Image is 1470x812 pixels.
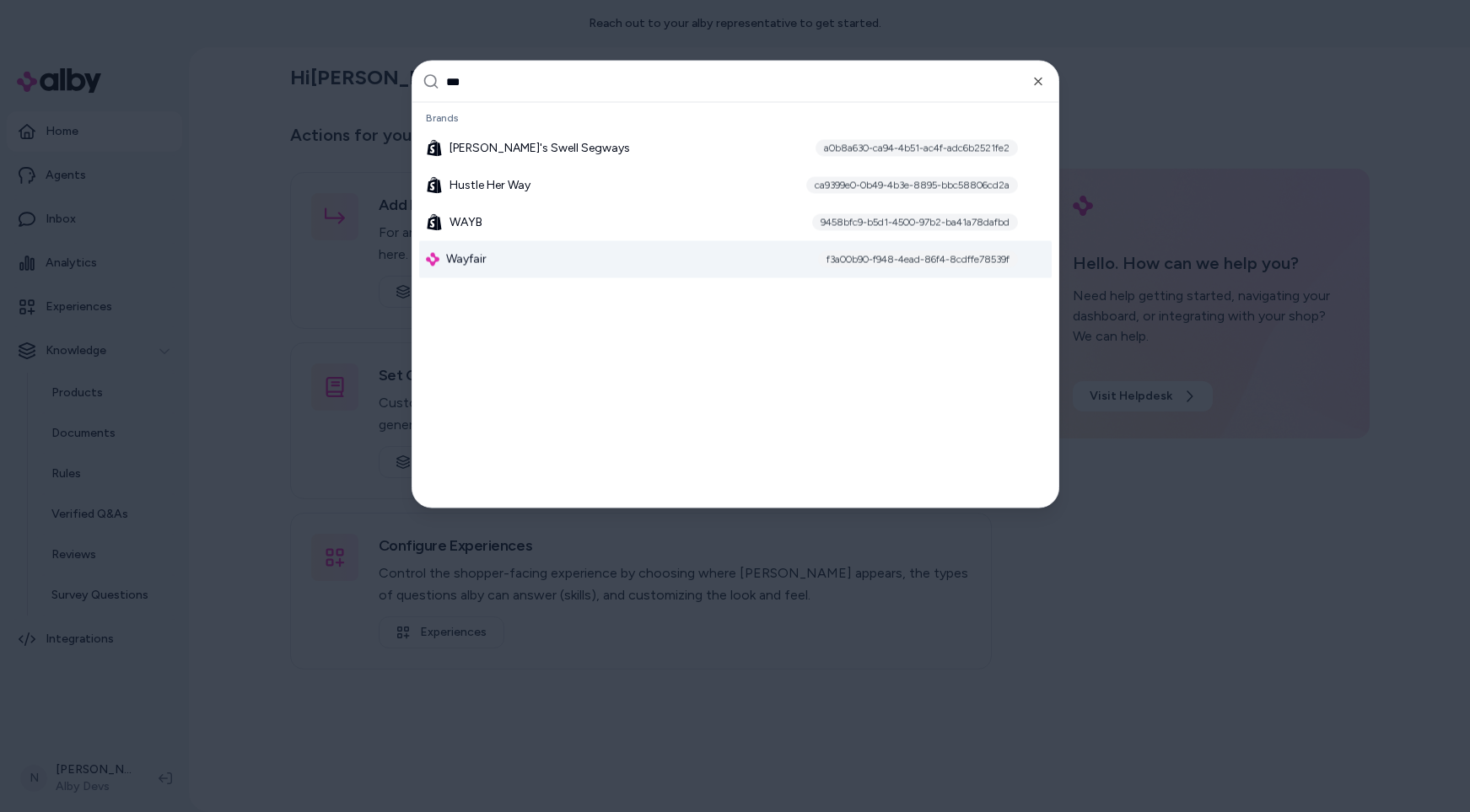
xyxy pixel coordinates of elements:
div: a0b8a630-ca94-4b51-ac4f-adc6b2521fe2 [816,140,1018,157]
div: ca9399e0-0b49-4b3e-8895-bbc58806cd2a [806,177,1018,194]
img: alby Logo [426,253,439,266]
span: Wayfair [446,251,487,268]
div: Suggestions [412,103,1058,508]
span: WAYB [450,214,482,231]
span: Hustle Her Way [450,177,530,194]
span: [PERSON_NAME]'s Swell Segways [450,140,630,157]
div: Brands [419,106,1052,130]
div: f3a00b90-f948-4ead-86f4-8cdffe78539f [818,251,1018,268]
div: 9458bfc9-b5d1-4500-97b2-ba41a78dafbd [812,214,1018,231]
